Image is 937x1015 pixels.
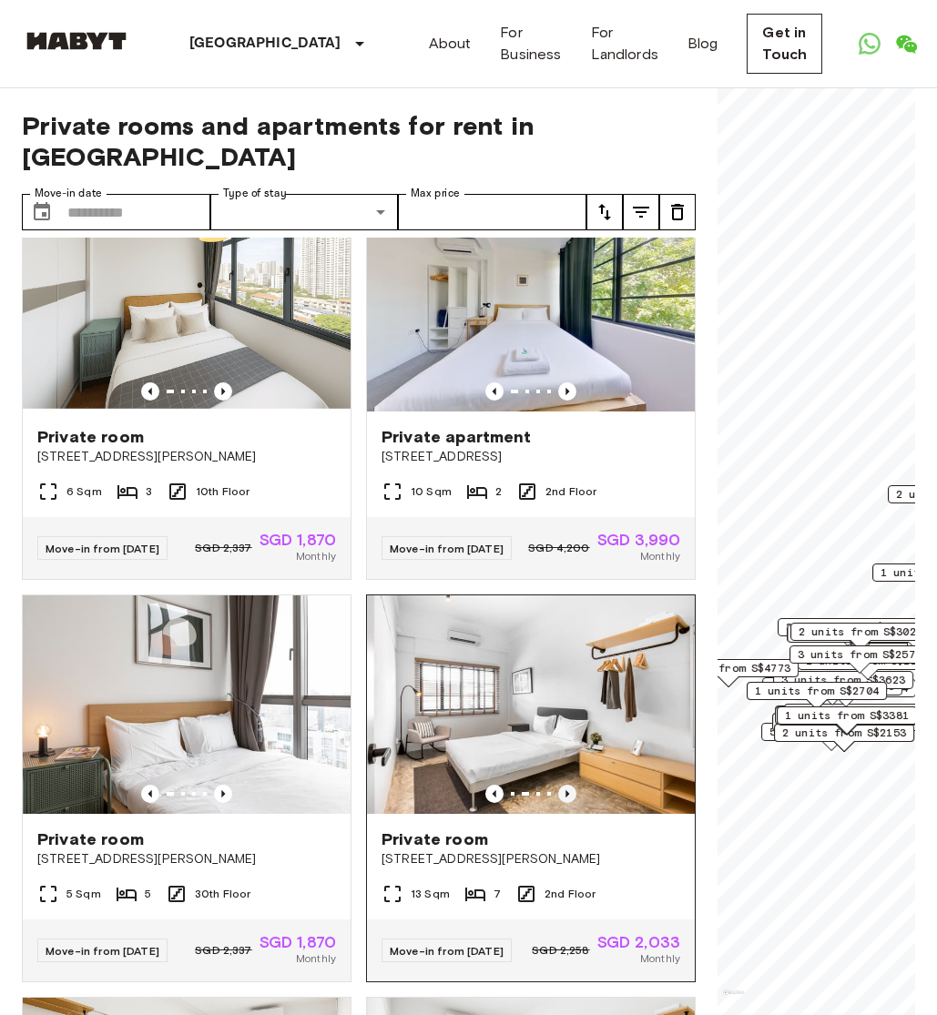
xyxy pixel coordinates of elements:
[37,850,336,868] span: [STREET_ADDRESS][PERSON_NAME]
[296,950,336,967] span: Monthly
[774,724,914,752] div: Map marker
[66,483,102,500] span: 6 Sqm
[500,22,561,66] a: For Business
[411,186,460,201] label: Max price
[545,886,596,902] span: 2nd Floor
[772,713,912,741] div: Map marker
[789,645,930,674] div: Map marker
[659,194,696,230] button: tune
[195,886,251,902] span: 30th Floor
[366,192,696,580] a: Marketing picture of unit SG-01-054-006-01Previous imagePrevious imagePrivate apartment[STREET_AD...
[37,828,144,850] span: Private room
[260,532,336,548] span: SGD 1,870
[196,483,250,500] span: 10th Floor
[22,32,131,50] img: Habyt
[22,192,351,580] a: Marketing picture of unit SG-01-116-001-02Previous imagePrevious imagePrivate room[STREET_ADDRESS...
[640,950,680,967] span: Monthly
[494,886,501,902] span: 7
[366,594,696,982] a: Marketing picture of unit SG-01-078-001-05Marketing picture of unit SG-01-078-001-05Previous imag...
[597,934,680,950] span: SGD 2,033
[687,33,718,55] a: Blog
[145,886,151,902] span: 5
[46,944,159,958] span: Move-in from [DATE]
[790,623,931,651] div: Map marker
[146,483,152,500] span: 3
[189,33,341,55] p: [GEOGRAPHIC_DATA]
[747,682,887,710] div: Map marker
[558,382,576,401] button: Previous image
[429,33,472,55] a: About
[769,724,893,740] span: 5 units from S$1680
[382,850,680,868] span: [STREET_ADDRESS][PERSON_NAME]
[35,186,102,201] label: Move-in date
[777,706,917,735] div: Map marker
[296,548,336,564] span: Monthly
[37,426,144,448] span: Private room
[798,646,922,663] span: 3 units from S$2573
[773,671,913,699] div: Map marker
[761,723,901,751] div: Map marker
[495,483,502,500] span: 2
[411,886,450,902] span: 13 Sqm
[141,382,159,401] button: Previous image
[390,542,504,555] span: Move-in from [DATE]
[781,672,905,688] span: 3 units from S$3623
[787,624,933,653] div: Map marker
[411,483,452,500] span: 10 Sqm
[214,382,232,401] button: Previous image
[528,540,589,556] span: SGD 4,200
[485,785,504,803] button: Previous image
[390,944,504,958] span: Move-in from [DATE]
[558,785,576,803] button: Previous image
[22,594,351,982] a: Marketing picture of unit SG-01-113-001-04Previous imagePrevious imagePrivate room[STREET_ADDRESS...
[382,828,488,850] span: Private room
[46,542,159,555] span: Move-in from [DATE]
[658,659,799,687] div: Map marker
[545,483,596,500] span: 2nd Floor
[799,624,922,640] span: 2 units from S$3024
[597,532,680,548] span: SGD 3,990
[214,785,232,803] button: Previous image
[786,619,910,635] span: 3 units from S$1985
[755,683,879,699] span: 1 units from S$2704
[24,194,60,230] button: Choose date
[66,886,101,902] span: 5 Sqm
[532,942,589,959] span: SGD 2,258
[195,942,251,959] span: SGD 2,337
[640,548,680,564] span: Monthly
[382,448,680,466] span: [STREET_ADDRESS]
[141,785,159,803] button: Previous image
[22,110,696,172] span: Private rooms and apartments for rent in [GEOGRAPHIC_DATA]
[195,540,251,556] span: SGD 2,337
[667,660,790,676] span: 1 units from S$4773
[888,25,924,62] a: Open WeChat
[223,186,287,201] label: Type of stay
[485,382,504,401] button: Previous image
[23,193,351,411] img: Marketing picture of unit SG-01-116-001-02
[747,14,822,74] a: Get in Touch
[851,25,888,62] a: Open WhatsApp
[586,194,623,230] button: tune
[785,707,909,724] span: 1 units from S$3381
[775,706,915,735] div: Map marker
[367,595,695,814] img: Marketing picture of unit SG-01-078-001-05
[382,426,532,448] span: Private apartment
[367,193,695,411] img: Marketing picture of unit SG-01-054-006-01
[591,22,658,66] a: For Landlords
[37,448,336,466] span: [STREET_ADDRESS][PERSON_NAME]
[723,990,744,1010] a: Mapbox logo
[260,934,336,950] span: SGD 1,870
[23,595,351,814] img: Marketing picture of unit SG-01-113-001-04
[623,194,659,230] button: tune
[778,618,918,646] div: Map marker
